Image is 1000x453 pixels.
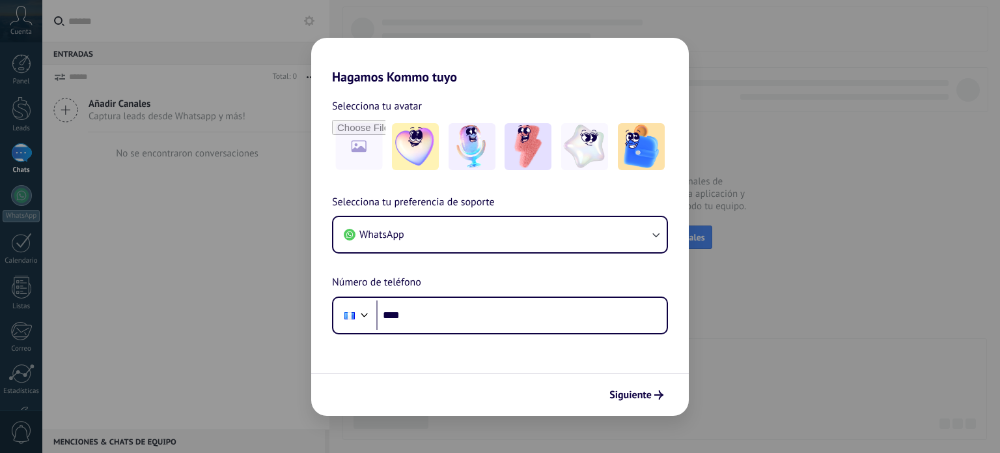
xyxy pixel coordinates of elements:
[449,123,495,170] img: -2.jpeg
[561,123,608,170] img: -4.jpeg
[332,194,495,211] span: Selecciona tu preferencia de soporte
[392,123,439,170] img: -1.jpeg
[311,38,689,85] h2: Hagamos Kommo tuyo
[332,274,421,291] span: Número de teléfono
[333,217,667,252] button: WhatsApp
[618,123,665,170] img: -5.jpeg
[332,98,422,115] span: Selecciona tu avatar
[604,384,669,406] button: Siguiente
[505,123,551,170] img: -3.jpeg
[359,228,404,241] span: WhatsApp
[337,302,362,329] div: Guatemala: + 502
[609,390,652,400] span: Siguiente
